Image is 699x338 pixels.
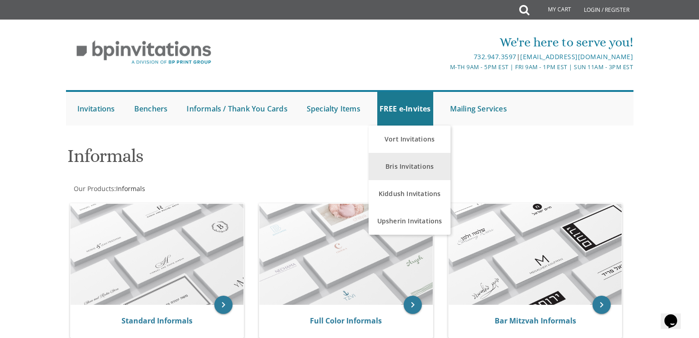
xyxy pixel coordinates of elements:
[593,296,611,314] a: keyboard_arrow_right
[214,296,233,314] a: keyboard_arrow_right
[66,184,350,193] div: :
[304,92,363,126] a: Specialty Items
[255,51,633,62] div: |
[75,92,117,126] a: Invitations
[369,180,451,207] a: Kiddush Invitations
[369,153,451,180] a: Bris Invitations
[448,92,509,126] a: Mailing Services
[377,92,433,126] a: FREE e-Invites
[73,184,114,193] a: Our Products
[404,296,422,314] a: keyboard_arrow_right
[661,302,690,329] iframe: chat widget
[474,52,517,61] a: 732.947.3597
[369,126,451,153] a: Vort Invitations
[495,316,576,326] a: Bar Mitzvah Informals
[116,184,145,193] span: Informals
[520,52,633,61] a: [EMAIL_ADDRESS][DOMAIN_NAME]
[132,92,170,126] a: Benchers
[255,33,633,51] div: We're here to serve you!
[259,204,433,305] img: Full Color Informals
[255,62,633,72] div: M-Th 9am - 5pm EST | Fri 9am - 1pm EST | Sun 11am - 3pm EST
[71,204,244,305] img: Standard Informals
[310,316,382,326] a: Full Color Informals
[449,204,622,305] img: Bar Mitzvah Informals
[184,92,289,126] a: Informals / Thank You Cards
[528,1,577,19] a: My Cart
[369,207,451,235] a: Upsherin Invitations
[122,316,192,326] a: Standard Informals
[66,34,222,71] img: BP Invitation Loft
[67,146,439,173] h1: Informals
